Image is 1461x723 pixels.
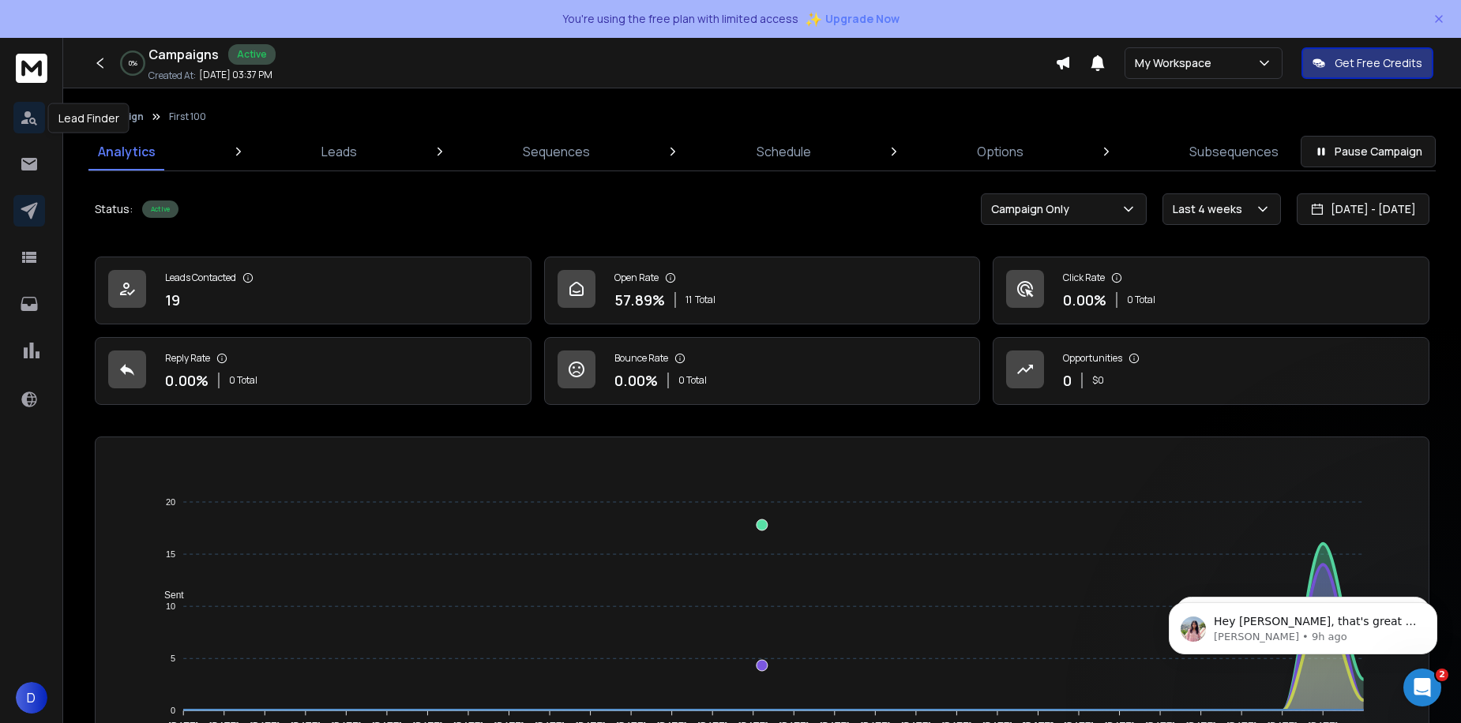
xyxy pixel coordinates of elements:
[747,133,821,170] a: Schedule
[1063,352,1122,365] p: Opportunities
[129,58,137,68] p: 0 %
[523,142,590,161] p: Sequences
[312,133,366,170] a: Leads
[685,294,692,306] span: 11
[1063,369,1072,391] p: 0
[977,142,1023,161] p: Options
[166,497,175,507] tspan: 20
[614,369,658,391] p: 0.00 %
[678,374,707,387] p: 0 Total
[614,289,665,311] p: 57.89 %
[1180,133,1288,170] a: Subsequences
[171,654,175,663] tspan: 5
[165,352,210,365] p: Reply Rate
[228,44,276,65] div: Active
[544,337,981,405] a: Bounce Rate0.00%0 Total
[165,272,236,284] p: Leads Contacted
[1335,55,1422,71] p: Get Free Credits
[805,3,900,35] button: ✨Upgrade Now
[1173,201,1249,217] p: Last 4 weeks
[148,45,219,64] h1: Campaigns
[1301,136,1436,167] button: Pause Campaign
[614,272,659,284] p: Open Rate
[967,133,1033,170] a: Options
[993,337,1429,405] a: Opportunities0$0
[165,289,180,311] p: 19
[562,11,798,27] p: You're using the free plan with limited access
[695,294,715,306] span: Total
[757,142,811,161] p: Schedule
[1092,374,1104,387] p: $ 0
[1301,47,1433,79] button: Get Free Credits
[199,69,272,81] p: [DATE] 03:37 PM
[614,352,668,365] p: Bounce Rate
[88,133,165,170] a: Analytics
[166,549,175,559] tspan: 15
[229,374,257,387] p: 0 Total
[48,103,130,133] div: Lead Finder
[993,257,1429,324] a: Click Rate0.00%0 Total
[513,133,599,170] a: Sequences
[321,142,357,161] p: Leads
[825,11,900,27] span: Upgrade Now
[1145,569,1461,680] iframe: Intercom notifications message
[805,8,822,30] span: ✨
[1127,294,1155,306] p: 0 Total
[95,201,133,217] p: Status:
[544,257,981,324] a: Open Rate57.89%11Total
[98,142,156,161] p: Analytics
[166,601,175,611] tspan: 10
[1297,193,1429,225] button: [DATE] - [DATE]
[1436,669,1448,681] span: 2
[1063,289,1106,311] p: 0.00 %
[171,706,175,715] tspan: 0
[1063,272,1105,284] p: Click Rate
[1403,669,1441,706] iframe: Intercom live chat
[16,682,47,714] button: D
[95,337,531,405] a: Reply Rate0.00%0 Total
[165,369,208,391] p: 0.00 %
[1189,142,1279,161] p: Subsequences
[991,201,1076,217] p: Campaign Only
[95,257,531,324] a: Leads Contacted19
[152,590,184,601] span: Sent
[169,111,206,123] p: First 100
[142,200,178,218] div: Active
[148,69,196,82] p: Created At:
[1135,55,1218,71] p: My Workspace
